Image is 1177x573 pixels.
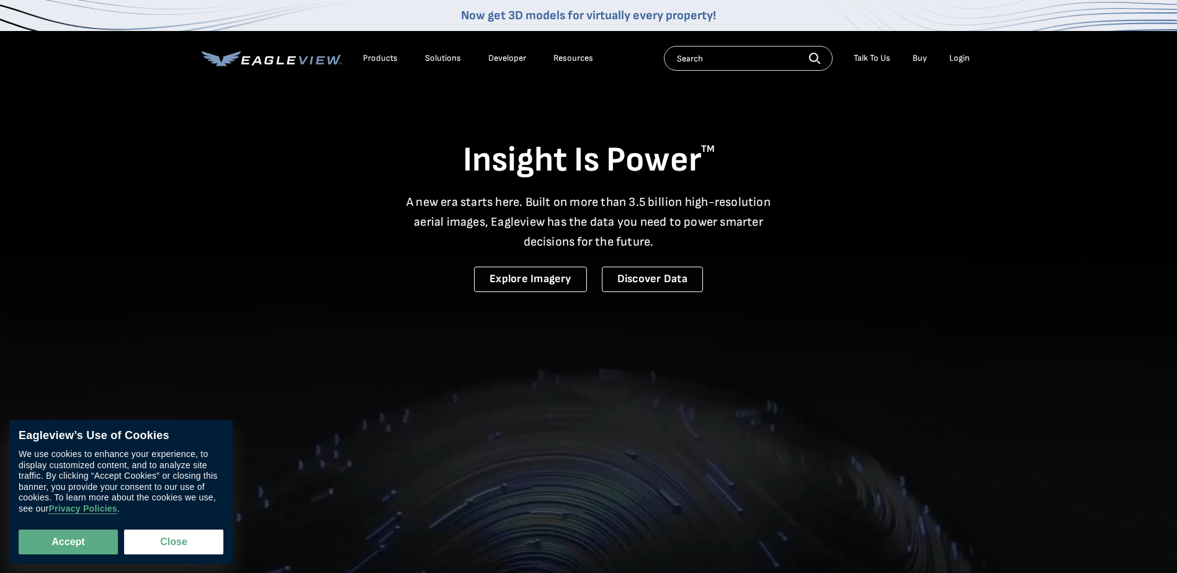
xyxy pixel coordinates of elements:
[602,267,703,292] a: Discover Data
[399,192,779,252] p: A new era starts here. Built on more than 3.5 billion high-resolution aerial images, Eagleview ha...
[488,53,526,64] a: Developer
[664,46,833,71] input: Search
[949,53,970,64] div: Login
[124,530,223,554] button: Close
[854,53,890,64] div: Talk To Us
[701,143,715,155] sup: TM
[461,8,716,23] a: Now get 3D models for virtually every property!
[474,267,587,292] a: Explore Imagery
[19,449,223,514] div: We use cookies to enhance your experience, to display customized content, and to analyze site tra...
[425,53,461,64] div: Solutions
[202,139,976,182] h1: Insight Is Power
[363,53,398,64] div: Products
[19,530,118,554] button: Accept
[19,429,223,443] div: Eagleview’s Use of Cookies
[553,53,593,64] div: Resources
[913,53,927,64] a: Buy
[48,504,117,514] a: Privacy Policies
